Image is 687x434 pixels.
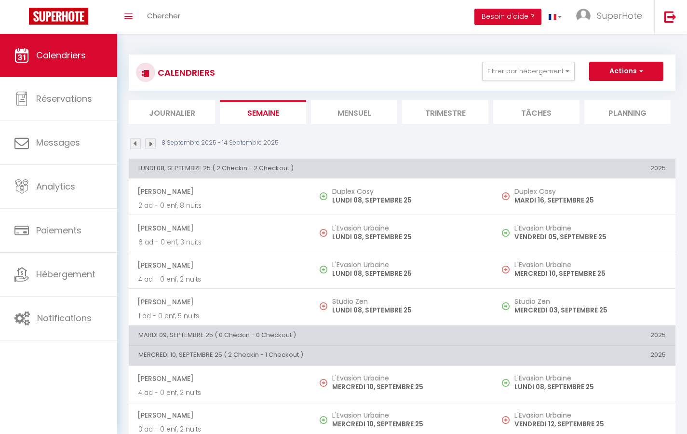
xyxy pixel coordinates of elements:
p: MARDI 16, SEPTEMBRE 25 [514,195,666,205]
img: ... [576,9,591,23]
th: 2025 [493,159,675,178]
img: logout [664,11,676,23]
span: Hébergement [36,268,95,280]
img: NO IMAGE [502,266,510,273]
li: Planning [584,100,671,124]
img: NO IMAGE [502,192,510,200]
span: [PERSON_NAME] [137,219,301,237]
p: MERCREDI 10, SEPTEMBRE 25 [332,419,484,429]
p: LUNDI 08, SEPTEMBRE 25 [332,195,484,205]
p: 4 ad - 0 enf, 2 nuits [138,274,301,285]
p: LUNDI 08, SEPTEMBRE 25 [332,269,484,279]
p: MERCREDI 10, SEPTEMBRE 25 [514,269,666,279]
button: Filtrer par hébergement [482,62,575,81]
p: VENDREDI 05, SEPTEMBRE 25 [514,232,666,242]
img: NO IMAGE [320,379,327,387]
li: Semaine [220,100,306,124]
img: NO IMAGE [502,379,510,387]
li: Tâches [493,100,579,124]
h5: L'Evasion Urbaine [332,374,484,382]
h5: L'Evasion Urbaine [332,224,484,232]
span: Calendriers [36,49,86,61]
li: Trimestre [402,100,488,124]
p: 8 Septembre 2025 - 14 Septembre 2025 [162,138,279,148]
p: LUNDI 08, SEPTEMBRE 25 [332,232,484,242]
h5: L'Evasion Urbaine [514,224,666,232]
img: NO IMAGE [502,229,510,237]
span: Chercher [147,11,180,21]
button: Besoin d'aide ? [474,9,541,25]
h3: CALENDRIERS [155,62,215,83]
h5: L'Evasion Urbaine [332,411,484,419]
span: Notifications [37,312,92,324]
th: 2025 [493,325,675,345]
h5: Studio Zen [514,298,666,305]
span: Analytics [36,180,75,192]
p: 2 ad - 0 enf, 8 nuits [138,201,301,211]
p: 4 ad - 0 enf, 2 nuits [138,388,301,398]
li: Journalier [129,100,215,124]
button: Ouvrir le widget de chat LiveChat [8,4,37,33]
img: Super Booking [29,8,88,25]
span: Réservations [36,93,92,105]
h5: L'Evasion Urbaine [332,261,484,269]
span: [PERSON_NAME] [137,406,301,424]
p: VENDREDI 12, SEPTEMBRE 25 [514,419,666,429]
p: MERCREDI 03, SEPTEMBRE 25 [514,305,666,315]
p: LUNDI 08, SEPTEMBRE 25 [514,382,666,392]
span: Paiements [36,224,81,236]
h5: Duplex Cosy [514,188,666,195]
h5: L'Evasion Urbaine [514,374,666,382]
p: MERCREDI 10, SEPTEMBRE 25 [332,382,484,392]
span: SuperHote [597,10,642,22]
h5: Studio Zen [332,298,484,305]
span: [PERSON_NAME] [137,182,301,201]
li: Mensuel [311,100,397,124]
th: MERCREDI 10, SEPTEMBRE 25 ( 2 Checkin - 1 Checkout ) [129,346,493,365]
img: NO IMAGE [502,302,510,310]
h5: L'Evasion Urbaine [514,261,666,269]
h5: L'Evasion Urbaine [514,411,666,419]
p: 1 ad - 0 enf, 5 nuits [138,311,301,321]
span: Messages [36,136,80,149]
th: MARDI 09, SEPTEMBRE 25 ( 0 Checkin - 0 Checkout ) [129,325,493,345]
span: [PERSON_NAME] [137,369,301,388]
button: Actions [589,62,663,81]
p: 6 ad - 0 enf, 3 nuits [138,237,301,247]
h5: Duplex Cosy [332,188,484,195]
span: [PERSON_NAME] [137,256,301,274]
img: NO IMAGE [502,416,510,424]
img: NO IMAGE [320,302,327,310]
th: LUNDI 08, SEPTEMBRE 25 ( 2 Checkin - 2 Checkout ) [129,159,493,178]
img: NO IMAGE [320,229,327,237]
p: LUNDI 08, SEPTEMBRE 25 [332,305,484,315]
span: [PERSON_NAME] [137,293,301,311]
th: 2025 [493,346,675,365]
